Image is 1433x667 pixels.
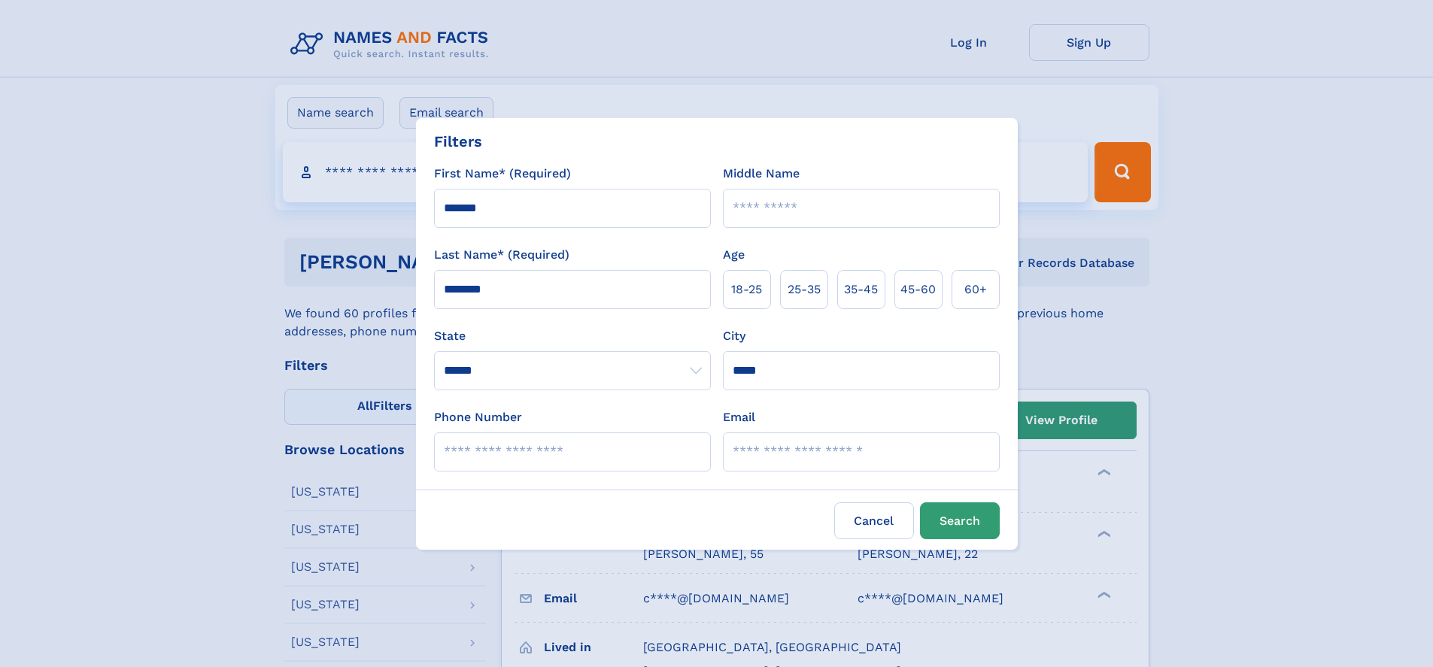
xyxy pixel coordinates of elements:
span: 45‑60 [900,280,936,299]
label: State [434,327,711,345]
span: 25‑35 [788,280,821,299]
label: Last Name* (Required) [434,246,569,264]
label: Age [723,246,745,264]
span: 35‑45 [844,280,878,299]
span: 18‑25 [731,280,762,299]
label: Phone Number [434,408,522,426]
label: Email [723,408,755,426]
label: Middle Name [723,165,800,183]
span: 60+ [964,280,987,299]
button: Search [920,502,1000,539]
label: First Name* (Required) [434,165,571,183]
div: Filters [434,130,482,153]
label: City [723,327,745,345]
label: Cancel [834,502,914,539]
